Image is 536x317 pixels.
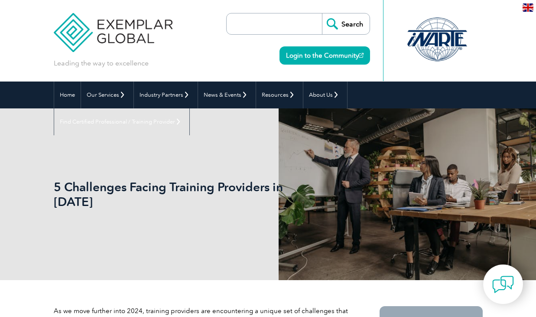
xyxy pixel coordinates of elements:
a: Resources [256,82,303,108]
a: News & Events [198,82,256,108]
img: open_square.png [359,53,364,58]
a: Our Services [81,82,133,108]
h1: 5 Challenges Facing Training Providers in [DATE] [54,180,290,209]
a: Home [54,82,81,108]
img: contact-chat.png [492,274,514,295]
a: Industry Partners [134,82,198,108]
a: About Us [303,82,347,108]
a: Login to the Community [279,46,370,65]
p: Leading the way to excellence [54,59,149,68]
input: Search [322,13,370,34]
a: Find Certified Professional / Training Provider [54,108,189,135]
img: en [523,3,533,12]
